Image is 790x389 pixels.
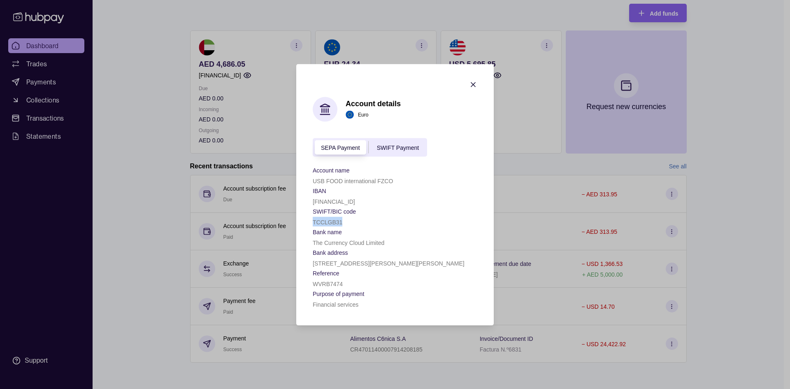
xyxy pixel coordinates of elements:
p: Bank address [313,249,348,256]
p: Bank name [313,228,342,235]
p: [FINANCIAL_ID] [313,198,355,205]
img: eu [346,111,354,119]
p: Reference [313,270,339,276]
p: [STREET_ADDRESS][PERSON_NAME][PERSON_NAME] [313,260,465,266]
p: Account name [313,167,350,173]
p: SWIFT/BIC code [313,208,356,214]
h1: Account details [346,99,401,108]
p: Financial services [313,301,358,307]
span: SEPA Payment [321,144,360,151]
p: IBAN [313,187,326,194]
p: USB FOOD international FZCO [313,177,393,184]
div: accountIndex [313,138,427,156]
p: Euro [358,110,368,119]
p: WVRB7474 [313,280,343,287]
p: Purpose of payment [313,290,364,297]
p: The Currency Cloud Limited [313,239,384,246]
span: SWIFT Payment [377,144,419,151]
p: TCCLGB31 [313,219,342,225]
